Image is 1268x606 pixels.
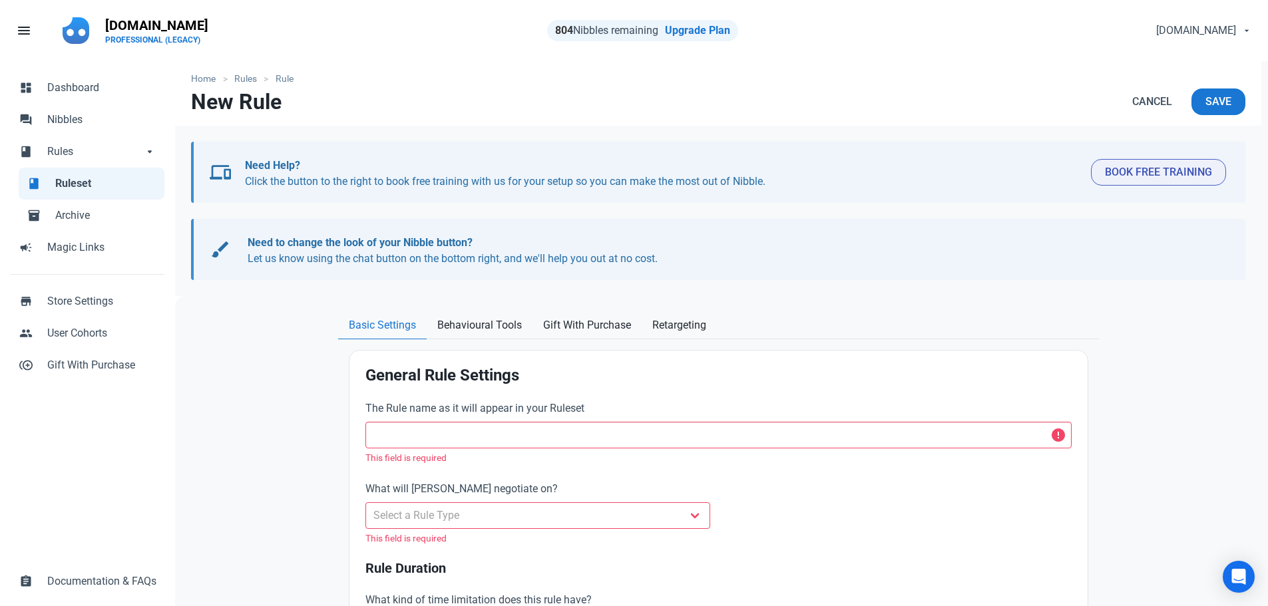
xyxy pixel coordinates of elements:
[97,11,216,51] a: [DOMAIN_NAME]PROFESSIONAL (LEGACY)
[27,176,41,189] span: book
[191,72,222,86] a: Home
[1132,94,1172,110] span: Cancel
[245,158,1080,190] p: Click the button to the right to book free training with us for your setup so you can make the mo...
[555,24,573,37] strong: 804
[365,561,1072,576] h3: Rule Duration
[228,72,264,86] a: Rules
[11,285,164,317] a: storeStore Settings
[543,317,631,333] span: Gift With Purchase
[47,293,156,309] span: Store Settings
[19,200,164,231] a: inventory_2Archive
[1091,159,1226,186] button: Book Free Training
[47,573,156,589] span: Documentation & FAQs
[210,162,231,183] span: devices
[105,16,208,35] p: [DOMAIN_NAME]
[19,80,33,93] span: dashboard
[19,112,33,125] span: forum
[210,239,231,260] span: brush
[143,144,156,157] span: arrow_drop_down
[11,349,164,381] a: control_point_duplicateGift With Purchase
[245,159,300,172] b: Need Help?
[248,236,473,249] b: Need to change the look of your Nibble button?
[1118,88,1186,115] a: Cancel
[11,104,164,136] a: forumNibbles
[652,317,706,333] span: Retargeting
[1105,164,1212,180] span: Book Free Training
[365,451,1072,465] p: This field is required
[191,90,282,114] h1: New Rule
[11,72,164,104] a: dashboardDashboard
[1205,94,1231,110] span: Save
[47,80,156,96] span: Dashboard
[248,235,1213,267] p: Let us know using the chat button on the bottom right, and we'll help you out at no cost.
[11,565,164,597] a: assignmentDocumentation & FAQs
[19,239,33,253] span: campaign
[1191,88,1245,115] button: Save
[105,35,208,45] p: PROFESSIONAL (LEGACY)
[47,325,156,341] span: User Cohorts
[19,144,33,157] span: book
[19,573,33,587] span: assignment
[555,24,658,37] span: Nibbles remaining
[16,23,32,39] span: menu
[55,208,156,224] span: Archive
[365,367,1072,384] h2: General Rule Settings
[47,357,156,373] span: Gift With Purchase
[1145,17,1260,44] button: [DOMAIN_NAME]
[1156,23,1236,39] span: [DOMAIN_NAME]
[365,400,1072,416] label: The Rule name as it will appear in your Ruleset
[349,317,416,333] span: Basic Settings
[47,144,143,160] span: Rules
[55,176,156,192] span: Ruleset
[437,317,522,333] span: Behavioural Tools
[27,208,41,221] span: inventory_2
[19,357,33,371] span: control_point_duplicate
[11,231,164,263] a: campaignMagic Links
[19,293,33,307] span: store
[19,168,164,200] a: bookRuleset
[19,325,33,339] span: people
[11,317,164,349] a: peopleUser Cohorts
[1223,561,1255,593] div: Open Intercom Messenger
[47,112,156,128] span: Nibbles
[365,531,711,545] p: This field is required
[665,24,730,37] a: Upgrade Plan
[365,481,711,497] label: What will [PERSON_NAME] negotiate on?
[11,136,164,168] a: bookRulesarrow_drop_down
[175,61,1261,88] nav: breadcrumbs
[47,239,156,255] span: Magic Links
